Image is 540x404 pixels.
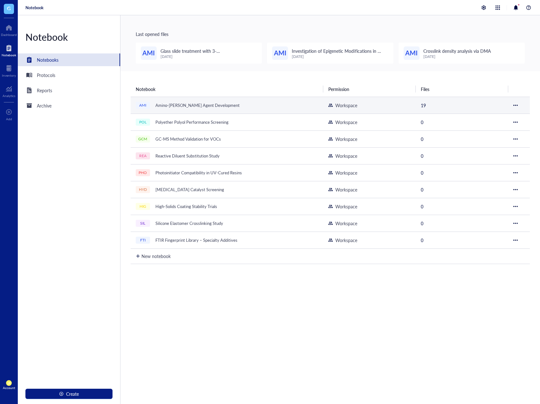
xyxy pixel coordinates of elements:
[416,81,508,97] th: Files
[2,53,16,57] div: Notebook
[335,203,357,210] div: Workspace
[161,54,257,59] div: [DATE]
[153,185,227,194] div: [MEDICAL_DATA] Catalyst Screening
[37,87,52,94] div: Reports
[153,135,224,143] div: GC-MS Method Validation for VOCs
[25,389,113,399] button: Create
[131,81,323,97] th: Notebook
[292,48,381,61] span: Investigation of Epigenetic Modifications in [MEDICAL_DATA] Tumor Samplesitled
[6,117,12,121] div: Add
[3,84,15,98] a: Analytics
[153,202,220,211] div: High-Solids Coating Stability Trials
[37,72,55,79] div: Protocols
[292,54,388,59] div: [DATE]
[423,48,491,54] span: Crosslink density analysis via DMA
[416,198,508,215] td: 0
[335,186,357,193] div: Workspace
[416,181,508,198] td: 0
[3,386,15,390] div: Account
[136,31,525,38] div: Last opened files
[416,130,508,147] td: 0
[416,215,508,232] td: 0
[416,147,508,164] td: 0
[405,48,418,58] span: AMI
[7,381,10,385] span: LR
[416,114,508,130] td: 0
[423,54,491,59] div: [DATE]
[153,151,222,160] div: Reactive Diluent Substitution Study
[335,102,357,109] div: Workspace
[25,5,44,10] a: Notebook
[2,63,16,77] a: Inventory
[153,101,243,110] div: Amino-[PERSON_NAME] Agent Development
[335,119,357,126] div: Workspace
[1,33,17,37] div: Dashboard
[416,97,508,114] td: 19
[37,56,58,63] div: Notebooks
[18,84,120,97] a: Reports
[335,136,357,143] div: Workspace
[142,48,155,58] span: AMI
[18,99,120,112] a: Archive
[2,73,16,77] div: Inventory
[18,53,120,66] a: Notebooks
[161,48,230,61] span: Glass slide treatment with 3-aminopropyltriethoxysilane (APTES)
[323,81,416,97] th: Permission
[416,164,508,181] td: 0
[1,23,17,37] a: Dashboard
[274,48,286,58] span: AMI
[153,168,245,177] div: Photoinitiator Compatibility in UV-Cured Resins
[335,220,357,227] div: Workspace
[335,169,357,176] div: Workspace
[3,94,15,98] div: Analytics
[18,69,120,81] a: Protocols
[153,236,240,245] div: FTIR Fingerprint Library – Specialty Additives
[416,232,508,248] td: 0
[66,391,79,396] span: Create
[141,253,171,260] div: New notebook
[335,152,357,159] div: Workspace
[153,219,226,228] div: Silicone Elastomer Crosslinking Study
[37,102,51,109] div: Archive
[335,237,357,244] div: Workspace
[18,31,120,43] div: Notebook
[2,43,16,57] a: Notebook
[7,4,11,12] span: G
[153,118,231,127] div: Polyether Polyol Performance Screening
